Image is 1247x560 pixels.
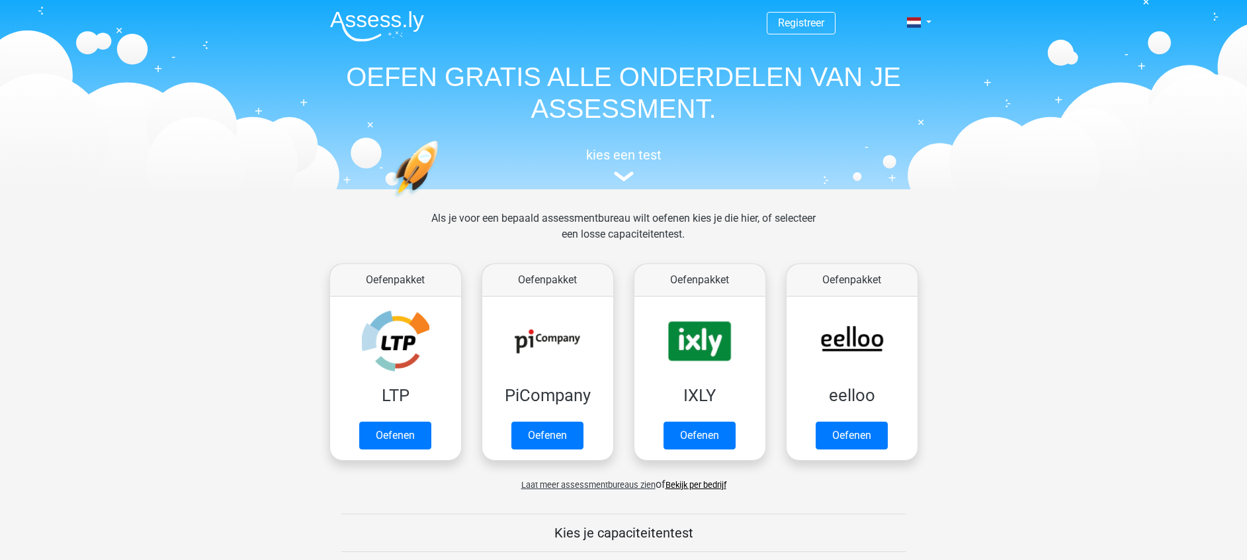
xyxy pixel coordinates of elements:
[320,147,928,182] a: kies een test
[421,210,826,258] div: Als je voor een bepaald assessmentbureau wilt oefenen kies je die hier, of selecteer een losse ca...
[320,147,928,163] h5: kies een test
[320,466,928,492] div: of
[341,525,906,541] h5: Kies je capaciteitentest
[664,422,736,449] a: Oefenen
[392,140,490,260] img: oefenen
[320,61,928,124] h1: OEFEN GRATIS ALLE ONDERDELEN VAN JE ASSESSMENT.
[521,480,656,490] span: Laat meer assessmentbureaus zien
[666,480,726,490] a: Bekijk per bedrijf
[614,171,634,181] img: assessment
[359,422,431,449] a: Oefenen
[511,422,583,449] a: Oefenen
[778,17,824,29] a: Registreer
[330,11,424,42] img: Assessly
[816,422,888,449] a: Oefenen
